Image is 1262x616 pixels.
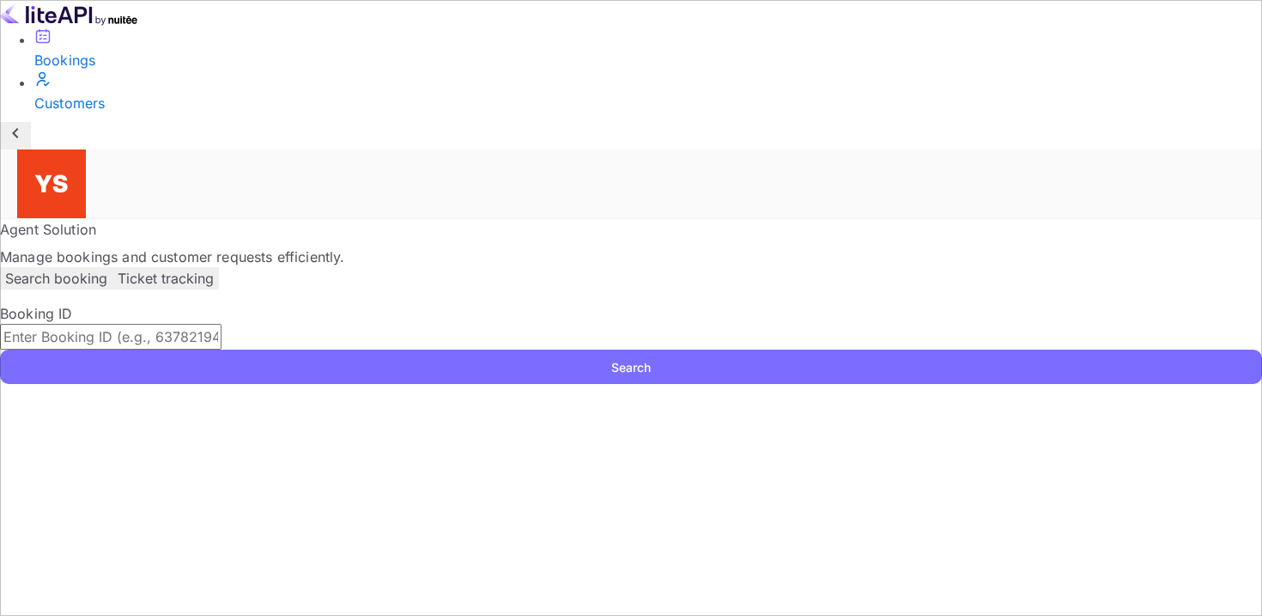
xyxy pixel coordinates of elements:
a: Customers [34,70,1262,113]
a: Bookings [34,27,1262,70]
p: Ticket tracking [118,268,214,289]
div: Bookings [34,50,1262,70]
div: Customers [34,93,1262,113]
p: Search booking [5,268,107,289]
img: Yandex Support [17,149,86,218]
